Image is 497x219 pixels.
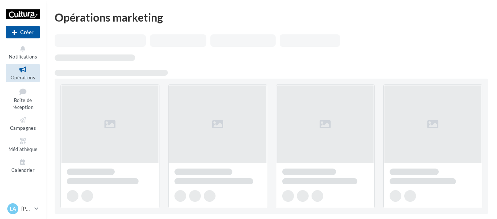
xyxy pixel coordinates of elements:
a: Campagnes [6,114,40,132]
a: La [PERSON_NAME] [6,202,40,216]
span: Calendrier [11,167,34,173]
a: Boîte de réception [6,85,40,112]
span: Médiathèque [8,146,38,152]
button: Créer [6,26,40,38]
span: Opérations [11,75,35,80]
span: La [10,205,16,212]
a: Médiathèque [6,136,40,154]
a: Calendrier [6,156,40,174]
div: Nouvelle campagne [6,26,40,38]
a: Opérations [6,64,40,82]
span: Campagnes [10,125,36,131]
div: Opérations marketing [55,12,488,23]
button: Notifications [6,43,40,61]
span: Boîte de réception [12,97,33,110]
p: [PERSON_NAME] [21,205,32,212]
span: Notifications [9,54,37,60]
